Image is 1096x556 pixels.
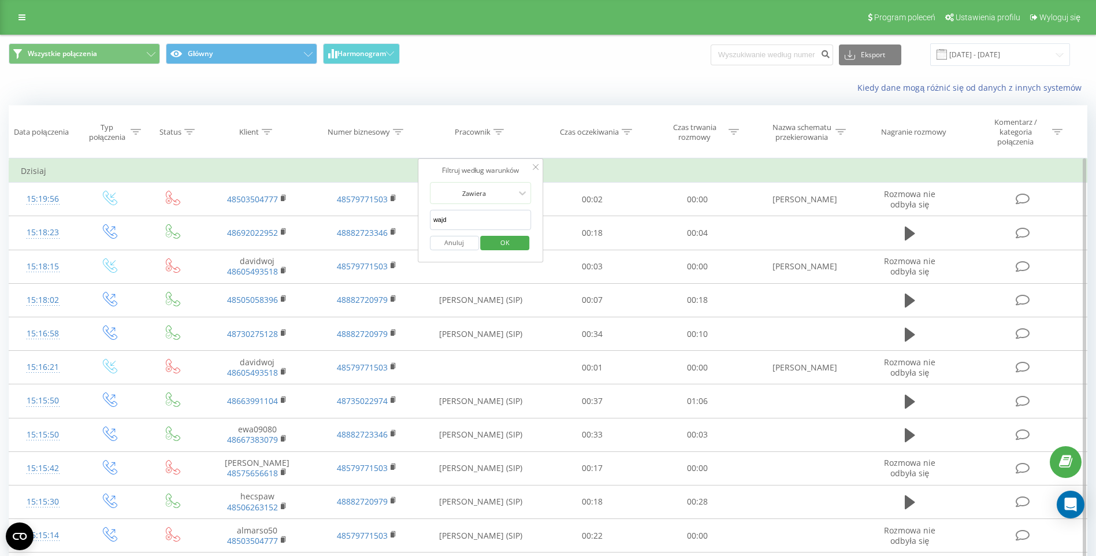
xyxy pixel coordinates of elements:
div: Pracownik [455,127,491,137]
input: Wprowadź wartość [430,210,532,230]
div: 15:18:15 [21,255,65,278]
td: 00:03 [540,250,645,283]
td: 00:01 [540,351,645,384]
a: 48663991104 [227,395,278,406]
td: 00:22 [540,519,645,553]
td: 00:00 [645,519,750,553]
div: 15:19:56 [21,188,65,210]
td: [PERSON_NAME] (SIP) [422,418,540,451]
td: [PERSON_NAME] [203,451,312,485]
button: Anuluj [430,236,479,250]
span: Harmonogram [337,50,386,58]
button: OK [481,236,530,250]
td: 00:28 [645,485,750,518]
span: Rozmowa nie odbyła się [884,357,935,378]
div: Nazwa schematu przekierowania [771,123,833,142]
td: 00:00 [645,451,750,485]
div: 15:16:58 [21,323,65,345]
a: 48579771503 [337,194,388,205]
div: Nagranie rozmowy [881,127,946,137]
div: 15:15:30 [21,491,65,513]
div: Typ połączenia [87,123,128,142]
span: Rozmowa nie odbyła się [884,525,935,546]
a: 48579771503 [337,362,388,373]
td: 00:00 [645,250,750,283]
a: 48579771503 [337,261,388,272]
a: 48506263152 [227,502,278,513]
a: 48735022974 [337,395,388,406]
td: Dzisiaj [9,160,1087,183]
button: Główny [166,43,317,64]
td: [PERSON_NAME] (SIP) [422,384,540,418]
a: 48505058396 [227,294,278,305]
td: 00:00 [645,351,750,384]
a: 48575656618 [227,468,278,479]
a: 48882720979 [337,496,388,507]
td: [PERSON_NAME] (SIP) [422,317,540,351]
a: 48667383079 [227,434,278,445]
td: 00:34 [540,317,645,351]
td: 00:07 [540,283,645,317]
a: 48882720979 [337,294,388,305]
td: 00:18 [540,216,645,250]
a: 48579771503 [337,462,388,473]
div: 15:15:42 [21,457,65,480]
span: OK [489,233,521,251]
a: Kiedy dane mogą różnić się od danych z innych systemów [857,82,1087,93]
div: 15:18:02 [21,289,65,312]
td: [PERSON_NAME] [750,183,859,216]
td: ewa09080 [203,418,312,451]
td: 00:04 [645,216,750,250]
td: [PERSON_NAME] (SIP) [422,451,540,485]
span: Wszystkie połączenia [28,49,97,58]
button: Harmonogram [323,43,400,64]
span: Rozmowa nie odbyła się [884,457,935,479]
a: 48882720979 [337,328,388,339]
div: 15:15:50 [21,424,65,446]
td: 00:17 [540,451,645,485]
td: [PERSON_NAME] [750,250,859,283]
td: hecspaw [203,485,312,518]
button: Wszystkie połączenia [9,43,160,64]
td: 01:06 [645,384,750,418]
td: almarso50 [203,519,312,553]
div: Data połączenia [14,127,68,137]
div: Klient [239,127,259,137]
span: Wyloguj się [1039,13,1080,22]
td: [PERSON_NAME] (SIP) [422,519,540,553]
a: 48882723346 [337,227,388,238]
td: [PERSON_NAME] (SIP) [422,283,540,317]
a: 48692022952 [227,227,278,238]
span: Ustawienia profilu [956,13,1020,22]
span: Rozmowa nie odbyła się [884,188,935,210]
div: Filtruj według warunków [430,165,532,176]
td: 00:03 [645,418,750,451]
td: [PERSON_NAME] [750,351,859,384]
a: 48579771503 [337,530,388,541]
td: 00:10 [645,317,750,351]
a: 48605493518 [227,367,278,378]
a: 48730275128 [227,328,278,339]
button: Open CMP widget [6,522,34,550]
div: 15:15:50 [21,390,65,412]
button: Eksport [839,45,901,65]
td: 00:02 [540,183,645,216]
div: Komentarz / kategoria połączenia [982,117,1049,147]
span: Rozmowa nie odbyła się [884,255,935,277]
td: davidwoj [203,250,312,283]
a: 48503504777 [227,194,278,205]
td: 00:18 [540,485,645,518]
input: Wyszukiwanie według numeru [711,45,833,65]
div: 15:18:23 [21,221,65,244]
a: 48503504777 [227,535,278,546]
td: 00:18 [645,283,750,317]
div: Czas oczekiwania [560,127,619,137]
div: Status [159,127,181,137]
div: Numer biznesowy [328,127,390,137]
div: Open Intercom Messenger [1057,491,1084,518]
a: 48605493518 [227,266,278,277]
a: 48882723346 [337,429,388,440]
td: [PERSON_NAME] (SIP) [422,485,540,518]
div: Czas trwania rozmowy [664,123,726,142]
div: 15:16:21 [21,356,65,379]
